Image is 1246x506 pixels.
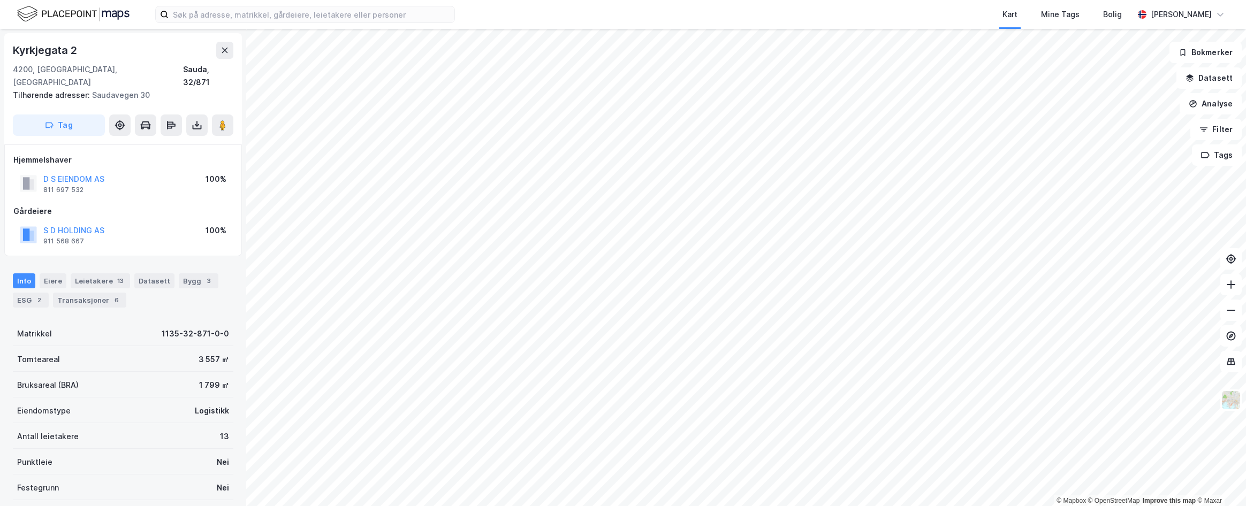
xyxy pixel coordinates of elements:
[1192,144,1242,166] button: Tags
[13,205,233,218] div: Gårdeiere
[111,295,122,305] div: 6
[206,224,226,237] div: 100%
[17,404,71,417] div: Eiendomstype
[13,90,92,99] span: Tilhørende adresser:
[1002,8,1017,21] div: Kart
[43,237,84,246] div: 911 568 667
[1192,455,1246,506] iframe: Chat Widget
[220,430,229,443] div: 13
[1151,8,1212,21] div: [PERSON_NAME]
[169,6,454,22] input: Søk på adresse, matrikkel, gårdeiere, leietakere eller personer
[71,273,130,288] div: Leietakere
[1057,497,1086,504] a: Mapbox
[13,273,35,288] div: Info
[34,295,44,305] div: 2
[179,273,218,288] div: Bygg
[17,5,130,24] img: logo.f888ab2527a4732fd821a326f86c7f29.svg
[199,353,229,366] div: 3 557 ㎡
[195,404,229,417] div: Logistikk
[1103,8,1122,21] div: Bolig
[183,63,233,89] div: Sauda, 32/871
[13,114,105,136] button: Tag
[13,293,49,308] div: ESG
[1192,455,1246,506] div: Kontrollprogram for chat
[1088,497,1140,504] a: OpenStreetMap
[115,275,126,286] div: 13
[217,456,229,469] div: Nei
[1221,390,1241,410] img: Z
[1180,93,1242,114] button: Analyse
[199,379,229,392] div: 1 799 ㎡
[17,456,52,469] div: Punktleie
[206,173,226,186] div: 100%
[17,379,79,392] div: Bruksareal (BRA)
[162,327,229,340] div: 1135-32-871-0-0
[40,273,66,288] div: Eiere
[1190,119,1242,140] button: Filter
[13,154,233,166] div: Hjemmelshaver
[13,89,225,102] div: Saudavegen 30
[53,293,126,308] div: Transaksjoner
[1176,67,1242,89] button: Datasett
[217,481,229,494] div: Nei
[134,273,174,288] div: Datasett
[17,327,52,340] div: Matrikkel
[17,353,60,366] div: Tomteareal
[17,430,79,443] div: Antall leietakere
[43,186,83,194] div: 811 697 532
[17,481,59,494] div: Festegrunn
[1143,497,1196,504] a: Improve this map
[203,275,214,286] div: 3
[13,63,183,89] div: 4200, [GEOGRAPHIC_DATA], [GEOGRAPHIC_DATA]
[1169,42,1242,63] button: Bokmerker
[13,42,79,59] div: Kyrkjegata 2
[1041,8,1080,21] div: Mine Tags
